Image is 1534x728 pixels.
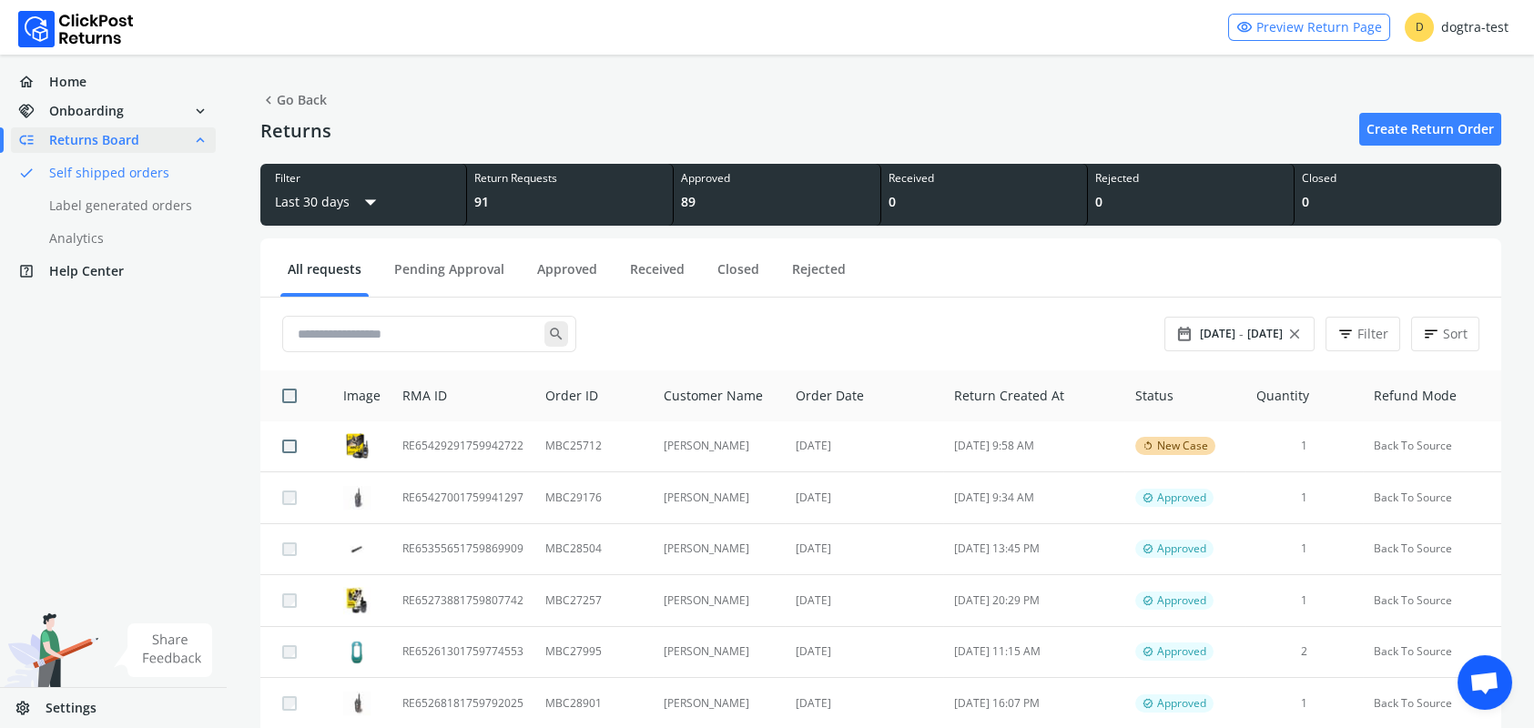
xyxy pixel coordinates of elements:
span: settings [15,695,46,721]
th: Order Date [785,370,943,421]
div: Rejected [1095,171,1286,186]
th: Image [321,370,391,421]
th: Status [1124,370,1245,421]
th: RMA ID [391,370,534,421]
td: RE65273881759807742 [391,575,534,627]
div: 0 [1302,193,1494,211]
a: Closed [710,260,767,292]
td: RE65427001759941297 [391,472,534,524]
span: Approved [1157,593,1206,608]
td: MBC29176 [534,472,653,524]
td: 2 [1245,626,1363,678]
img: row_image [343,692,371,715]
span: Approved [1157,541,1206,556]
a: help_centerHelp Center [11,258,216,284]
td: [PERSON_NAME] [653,421,785,472]
a: Approved [530,260,604,292]
td: 1 [1245,472,1363,524]
span: New Case [1157,439,1208,453]
td: 1 [1245,421,1363,472]
td: RE65355651759869909 [391,523,534,575]
td: [DATE] 9:34 AM [943,472,1124,524]
td: MBC27995 [534,626,653,678]
td: MBC27257 [534,575,653,627]
span: verified [1143,593,1153,608]
span: [DATE] [1200,327,1235,341]
td: Back To Source [1363,523,1501,575]
th: Return Created At [943,370,1124,421]
img: row_image [343,638,371,665]
td: [PERSON_NAME] [653,575,785,627]
span: sort [1423,321,1439,347]
div: Received [889,171,1080,186]
a: Create Return Order [1359,113,1501,146]
td: [DATE] 20:29 PM [943,575,1124,627]
span: Approved [1157,490,1206,505]
span: - [1239,325,1244,343]
td: [DATE] [785,575,943,627]
td: [DATE] 9:58 AM [943,421,1124,472]
img: row_image [343,486,371,510]
span: close [1286,321,1303,347]
td: Back To Source [1363,472,1501,524]
td: [PERSON_NAME] [653,472,785,524]
th: Customer Name [653,370,785,421]
span: Help Center [49,262,124,280]
th: Refund Mode [1363,370,1501,421]
span: chevron_left [260,87,277,113]
span: verified [1143,644,1153,659]
td: [PERSON_NAME] [653,523,785,575]
td: MBC28504 [534,523,653,575]
span: verified [1143,541,1153,556]
td: [DATE] [785,523,943,575]
span: Filter [1357,325,1388,343]
a: All requests [280,260,369,292]
div: Return Requests [474,171,665,186]
td: [PERSON_NAME] [653,626,785,678]
span: handshake [18,98,49,124]
td: [DATE] 13:45 PM [943,523,1124,575]
td: 1 [1245,575,1363,627]
td: Back To Source [1363,421,1501,472]
a: doneSelf shipped orders [11,160,238,186]
button: sortSort [1411,317,1479,351]
div: 89 [681,193,872,211]
span: Settings [46,699,97,717]
button: Last 30 daysarrow_drop_down [275,186,384,218]
img: Logo [18,11,134,47]
td: 1 [1245,523,1363,575]
span: expand_more [192,98,208,124]
td: MBC25712 [534,421,653,472]
a: visibilityPreview Return Page [1228,14,1390,41]
span: Home [49,73,86,91]
td: Back To Source [1363,626,1501,678]
span: arrow_drop_down [357,186,384,218]
div: Open chat [1458,655,1512,710]
h4: Returns [260,120,331,142]
span: low_priority [18,127,49,153]
span: search [544,321,568,347]
div: Approved [681,171,872,186]
div: dogtra-test [1405,13,1509,42]
span: D [1405,13,1434,42]
td: [DATE] 11:15 AM [943,626,1124,678]
div: 91 [474,193,665,211]
img: row_image [343,539,371,560]
span: [DATE] [1247,327,1283,341]
td: RE65429291759942722 [391,421,534,472]
td: Back To Source [1363,575,1501,627]
span: visibility [1236,15,1253,40]
span: date_range [1176,321,1193,347]
span: home [18,69,49,95]
span: Onboarding [49,102,124,120]
td: [DATE] [785,421,943,472]
span: help_center [18,258,49,284]
td: RE65261301759774553 [391,626,534,678]
span: verified [1143,696,1153,711]
a: Received [623,260,692,292]
img: row_image [343,587,371,614]
span: done [18,160,35,186]
span: Returns Board [49,131,139,149]
a: Pending Approval [387,260,512,292]
span: Approved [1157,696,1206,711]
